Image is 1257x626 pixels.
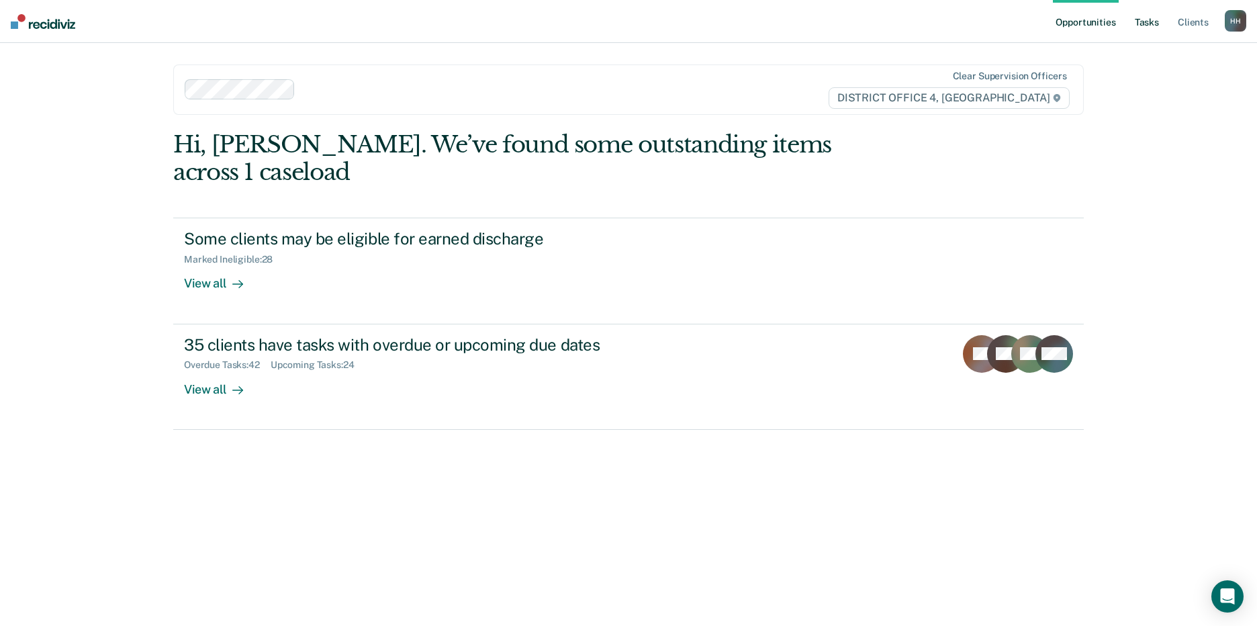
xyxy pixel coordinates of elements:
[184,359,271,371] div: Overdue Tasks : 42
[173,131,902,186] div: Hi, [PERSON_NAME]. We’ve found some outstanding items across 1 caseload
[173,218,1084,324] a: Some clients may be eligible for earned dischargeMarked Ineligible:28View all
[271,359,365,371] div: Upcoming Tasks : 24
[953,71,1067,82] div: Clear supervision officers
[11,14,75,29] img: Recidiviz
[1225,10,1246,32] div: H H
[184,254,283,265] div: Marked Ineligible : 28
[184,335,655,355] div: 35 clients have tasks with overdue or upcoming due dates
[184,371,259,397] div: View all
[1211,580,1244,613] div: Open Intercom Messenger
[173,324,1084,430] a: 35 clients have tasks with overdue or upcoming due datesOverdue Tasks:42Upcoming Tasks:24View all
[829,87,1070,109] span: DISTRICT OFFICE 4, [GEOGRAPHIC_DATA]
[184,229,655,249] div: Some clients may be eligible for earned discharge
[1225,10,1246,32] button: HH
[184,265,259,292] div: View all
